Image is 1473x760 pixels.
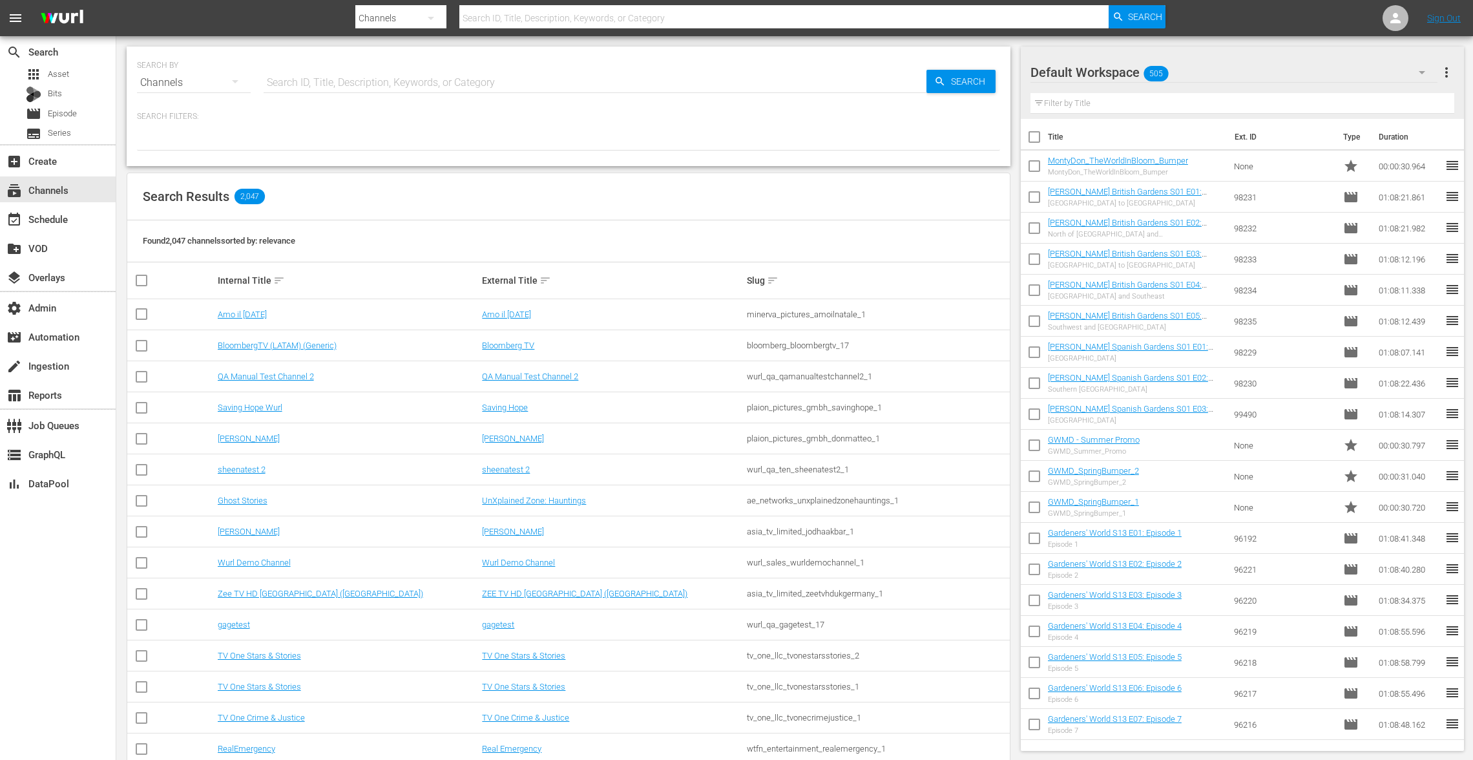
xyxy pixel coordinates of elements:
a: Wurl Demo Channel [482,558,555,567]
div: Channels [137,65,251,101]
span: reorder [1445,344,1460,359]
span: Promo [1343,158,1359,174]
a: GWMD_SpringBumper_2 [1048,466,1139,476]
span: reorder [1445,654,1460,670]
span: Automation [6,330,22,345]
a: Ghost Stories [218,496,267,505]
div: MontyDon_TheWorldInBloom_Bumper [1048,168,1188,176]
td: 01:08:55.596 [1374,616,1445,647]
th: Ext. ID [1227,119,1336,155]
span: reorder [1445,592,1460,607]
p: Search Filters: [137,111,1000,122]
span: Channels [6,183,22,198]
th: Type [1335,119,1371,155]
td: 99490 [1229,399,1339,430]
div: ae_networks_unxplainedzonehauntings_1 [747,496,1008,505]
a: Gardeners' World S13 E01: Episode 1 [1048,528,1182,538]
td: None [1229,492,1339,523]
span: reorder [1445,406,1460,421]
div: tv_one_llc_tvonestarsstories_2 [747,651,1008,660]
td: 00:00:30.964 [1374,151,1445,182]
a: GWMD_SpringBumper_1 [1048,497,1139,507]
span: Episode [1343,189,1359,205]
div: Episode 2 [1048,571,1182,580]
a: ZEE TV HD [GEOGRAPHIC_DATA] ([GEOGRAPHIC_DATA]) [482,589,687,598]
span: Episode [1343,406,1359,422]
span: Episode [1343,655,1359,670]
td: 01:08:12.439 [1374,306,1445,337]
span: Create [6,154,22,169]
span: reorder [1445,251,1460,266]
td: 98232 [1229,213,1339,244]
a: sheenatest 2 [218,465,266,474]
button: more_vert [1439,57,1454,88]
span: Episode [1343,531,1359,546]
div: wtfn_entertainment_realemergency_1 [747,744,1008,754]
span: Schedule [6,212,22,227]
a: TV One Stars & Stories [218,682,301,691]
a: [PERSON_NAME] British Gardens S01 E04: [GEOGRAPHIC_DATA] and [GEOGRAPHIC_DATA] [1048,280,1222,299]
span: Episode [1343,220,1359,236]
a: Amo il [DATE] [482,310,531,319]
span: sort [273,275,285,286]
span: reorder [1445,189,1460,204]
span: reorder [1445,437,1460,452]
td: 96217 [1229,678,1339,709]
a: QA Manual Test Channel 2 [482,372,578,381]
th: Duration [1371,119,1448,155]
span: reorder [1445,468,1460,483]
span: reorder [1445,623,1460,639]
span: sort [539,275,551,286]
a: Bloomberg TV [482,341,534,350]
td: 98231 [1229,182,1339,213]
span: Admin [6,301,22,316]
span: 2,047 [235,189,265,204]
span: 505 [1144,60,1168,87]
a: Gardeners' World S13 E02: Episode 2 [1048,559,1182,569]
td: 96221 [1229,554,1339,585]
div: plaion_pictures_gmbh_donmatteo_1 [747,434,1008,443]
div: minerva_pictures_amoilnatale_1 [747,310,1008,319]
div: bloomberg_bloombergtv_17 [747,341,1008,350]
span: Episode [1343,344,1359,360]
a: UnXplained Zone: Hauntings [482,496,586,505]
span: Episode [1343,717,1359,732]
span: Episode [1343,375,1359,391]
div: [GEOGRAPHIC_DATA] and Southeast [1048,292,1224,301]
span: Promo [1343,469,1359,484]
button: Search [926,70,996,93]
span: reorder [1445,375,1460,390]
a: Gardeners' World S13 E07: Episode 7 [1048,714,1182,724]
div: wurl_sales_wurldemochannel_1 [747,558,1008,567]
span: Series [26,126,41,142]
div: GWMD_Summer_Promo [1048,447,1140,456]
a: [PERSON_NAME] [482,527,544,536]
td: 98235 [1229,306,1339,337]
a: Gardeners' World S13 E05: Episode 5 [1048,652,1182,662]
span: reorder [1445,561,1460,576]
th: Title [1048,119,1227,155]
td: 98229 [1229,337,1339,368]
td: 01:08:48.162 [1374,709,1445,740]
span: Episode [26,106,41,121]
div: tv_one_llc_tvonestarsstories_1 [747,682,1008,691]
a: BloombergTV (LATAM) (Generic) [218,341,337,350]
button: Search [1109,5,1165,28]
div: Episode 1 [1048,540,1182,549]
td: 01:08:14.307 [1374,399,1445,430]
span: Episode [1343,562,1359,577]
a: [PERSON_NAME] British Gardens S01 E01: [GEOGRAPHIC_DATA] to [GEOGRAPHIC_DATA] [1048,187,1215,206]
a: Saving Hope [482,403,528,412]
div: wurl_qa_ten_sheenatest2_1 [747,465,1008,474]
div: [GEOGRAPHIC_DATA] to [GEOGRAPHIC_DATA] [1048,199,1224,207]
img: ans4CAIJ8jUAAAAAAAAAAAAAAAAAAAAAAAAgQb4GAAAAAAAAAAAAAAAAAAAAAAAAJMjXAAAAAAAAAAAAAAAAAAAAAAAAgAT5G... [31,3,93,34]
div: Bits [26,87,41,102]
span: Asset [26,67,41,82]
div: Default Workspace [1030,54,1437,90]
span: Promo [1343,500,1359,515]
a: GWMD - Summer Promo [1048,435,1140,445]
td: 01:08:21.861 [1374,182,1445,213]
span: Episode [1343,624,1359,639]
span: VOD [6,241,22,257]
span: Series [48,127,71,140]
